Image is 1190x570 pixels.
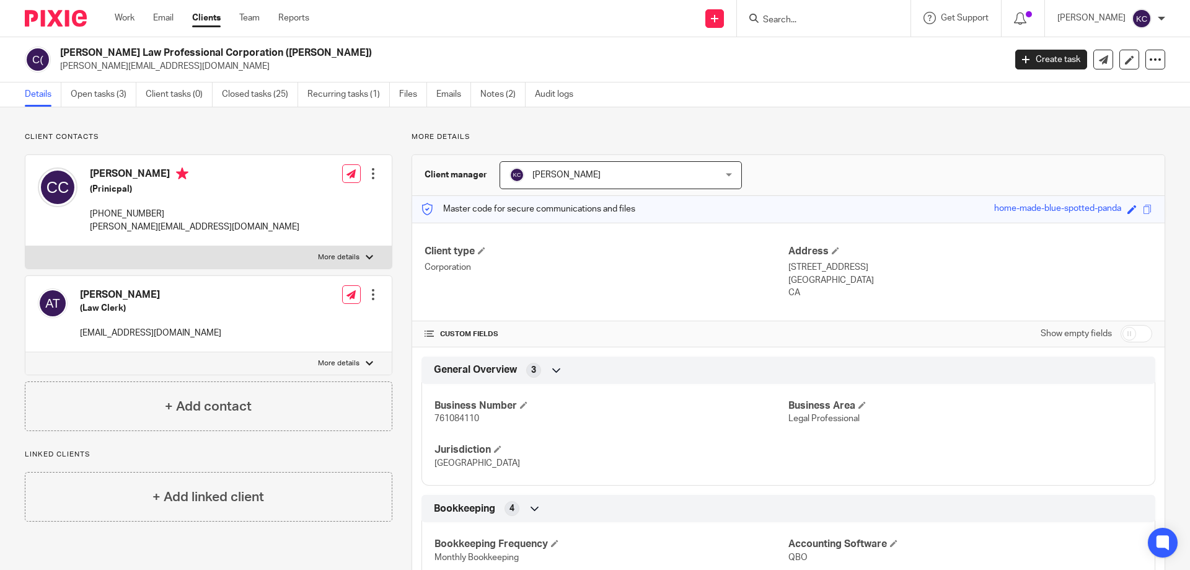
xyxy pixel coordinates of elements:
[434,414,479,423] span: 761084110
[115,12,134,24] a: Work
[509,502,514,515] span: 4
[80,327,221,339] p: [EMAIL_ADDRESS][DOMAIN_NAME]
[994,202,1121,216] div: home-made-blue-spotted-panda
[1041,327,1112,340] label: Show empty fields
[941,14,989,22] span: Get Support
[80,288,221,301] h4: [PERSON_NAME]
[60,47,809,60] h2: [PERSON_NAME] Law Professional Corporation ([PERSON_NAME])
[90,221,299,233] p: [PERSON_NAME][EMAIL_ADDRESS][DOMAIN_NAME]
[192,12,221,24] a: Clients
[480,82,526,107] a: Notes (2)
[152,488,264,507] h4: + Add linked client
[399,82,427,107] a: Files
[788,414,860,423] span: Legal Professional
[425,329,788,339] h4: CUSTOM FIELDS
[90,167,299,183] h4: [PERSON_NAME]
[1057,12,1126,24] p: [PERSON_NAME]
[307,82,390,107] a: Recurring tasks (1)
[25,10,87,27] img: Pixie
[239,12,260,24] a: Team
[1015,50,1087,69] a: Create task
[434,399,788,412] h4: Business Number
[509,167,524,182] img: svg%3E
[90,208,299,220] p: [PHONE_NUMBER]
[788,553,808,562] span: QBO
[38,167,77,207] img: svg%3E
[153,12,174,24] a: Email
[434,553,519,562] span: Monthly Bookkeeping
[434,443,788,456] h4: Jurisdiction
[434,502,495,515] span: Bookkeeping
[60,60,997,73] p: [PERSON_NAME][EMAIL_ADDRESS][DOMAIN_NAME]
[25,82,61,107] a: Details
[531,364,536,376] span: 3
[425,169,487,181] h3: Client manager
[90,183,299,195] h5: (Prinicpal)
[788,274,1152,287] p: [GEOGRAPHIC_DATA]
[788,399,1142,412] h4: Business Area
[412,132,1165,142] p: More details
[434,538,788,551] h4: Bookkeeping Frequency
[146,82,213,107] a: Client tasks (0)
[436,82,471,107] a: Emails
[318,252,359,262] p: More details
[762,15,873,26] input: Search
[535,82,583,107] a: Audit logs
[222,82,298,107] a: Closed tasks (25)
[788,538,1142,551] h4: Accounting Software
[278,12,309,24] a: Reports
[80,302,221,314] h5: (Law Clerk)
[1132,9,1152,29] img: svg%3E
[788,245,1152,258] h4: Address
[71,82,136,107] a: Open tasks (3)
[318,358,359,368] p: More details
[38,288,68,318] img: svg%3E
[434,363,517,376] span: General Overview
[25,450,392,460] p: Linked clients
[788,287,1152,299] p: CA
[434,459,520,468] span: [GEOGRAPHIC_DATA]
[425,261,788,274] p: Corporation
[532,171,601,179] span: [PERSON_NAME]
[421,203,635,215] p: Master code for secure communications and files
[25,132,392,142] p: Client contacts
[425,245,788,258] h4: Client type
[25,47,51,73] img: svg%3E
[788,261,1152,274] p: [STREET_ADDRESS]
[165,397,252,416] h4: + Add contact
[176,167,188,180] i: Primary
